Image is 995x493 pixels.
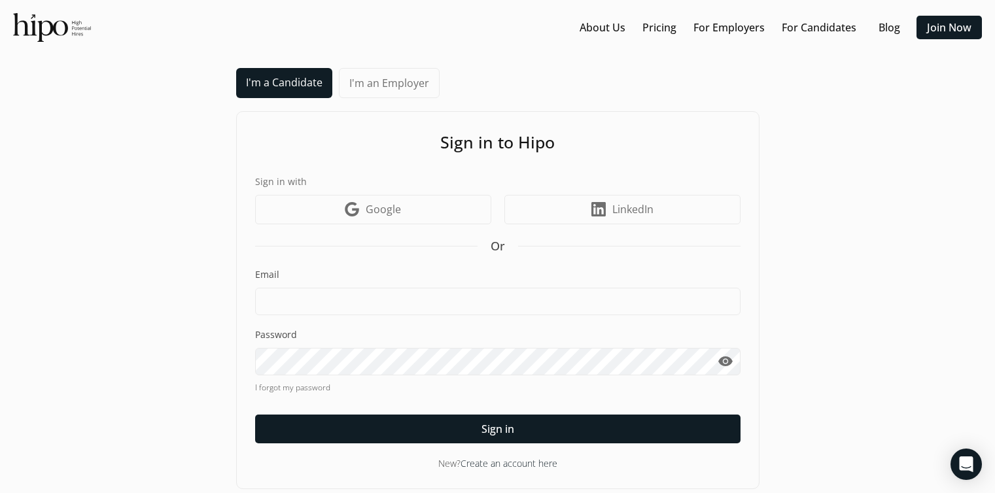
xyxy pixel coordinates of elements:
a: Blog [879,20,900,35]
a: Pricing [642,20,676,35]
button: Sign in [255,415,741,443]
button: Join Now [916,16,982,39]
span: Google [366,201,401,217]
div: Open Intercom Messenger [951,449,982,480]
a: I'm a Candidate [236,68,332,98]
button: Blog [868,16,910,39]
a: Google [255,195,491,224]
button: For Candidates [777,16,862,39]
button: Pricing [637,16,682,39]
a: For Candidates [782,20,856,35]
img: official-logo [13,13,91,42]
div: New? [255,456,741,470]
button: For Employers [688,16,770,39]
a: I forgot my password [255,382,741,394]
span: Or [491,237,505,255]
button: About Us [574,16,631,39]
span: visibility [718,354,733,369]
span: Sign in [481,421,514,437]
button: visibility [711,348,741,375]
label: Email [255,268,741,281]
a: LinkedIn [504,195,741,224]
h1: Sign in to Hipo [255,130,741,155]
a: For Employers [693,20,765,35]
a: Create an account here [461,457,557,469]
a: About Us [580,20,625,35]
a: I'm an Employer [339,68,440,98]
label: Sign in with [255,175,741,188]
span: LinkedIn [612,201,654,217]
label: Password [255,328,741,341]
a: Join Now [927,20,971,35]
